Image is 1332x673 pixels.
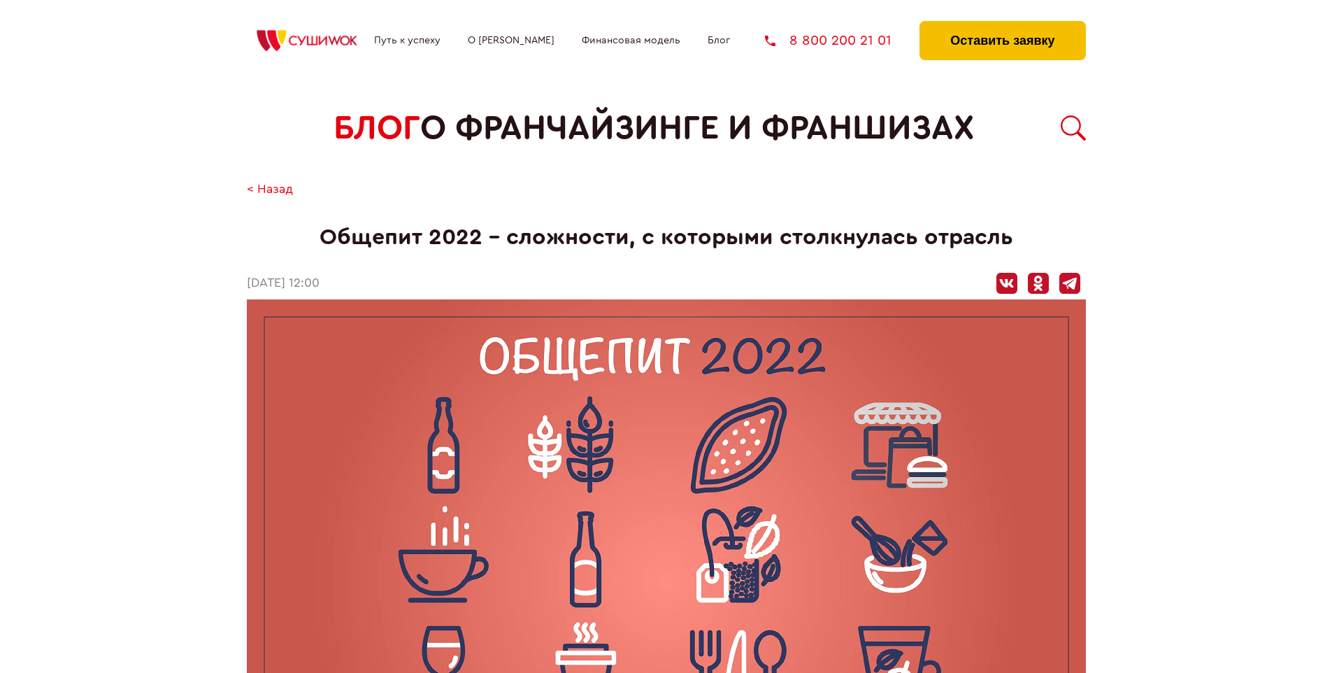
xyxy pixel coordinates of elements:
[247,276,320,291] time: [DATE] 12:00
[374,35,441,46] a: Путь к успеху
[334,109,420,148] span: БЛОГ
[919,21,1085,60] button: Оставить заявку
[247,225,1086,250] h1: Общепит 2022 – сложности, с которыми столкнулась отрасль
[789,34,891,48] span: 8 800 200 21 01
[247,183,293,197] a: < Назад
[468,35,554,46] a: О [PERSON_NAME]
[582,35,680,46] a: Финансовая модель
[708,35,730,46] a: Блог
[765,34,891,48] a: 8 800 200 21 01
[420,109,974,148] span: о франчайзинге и франшизах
